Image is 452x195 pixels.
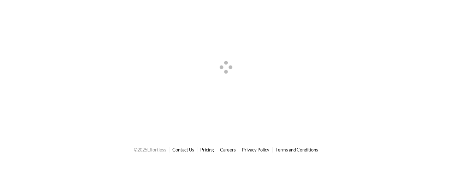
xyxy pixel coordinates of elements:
a: Contact Us [172,147,194,153]
a: Pricing [200,147,214,153]
a: Careers [220,147,236,153]
a: Privacy Policy [242,147,269,153]
span: © 2025 Effortless [134,147,166,153]
a: Terms and Conditions [275,147,318,153]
